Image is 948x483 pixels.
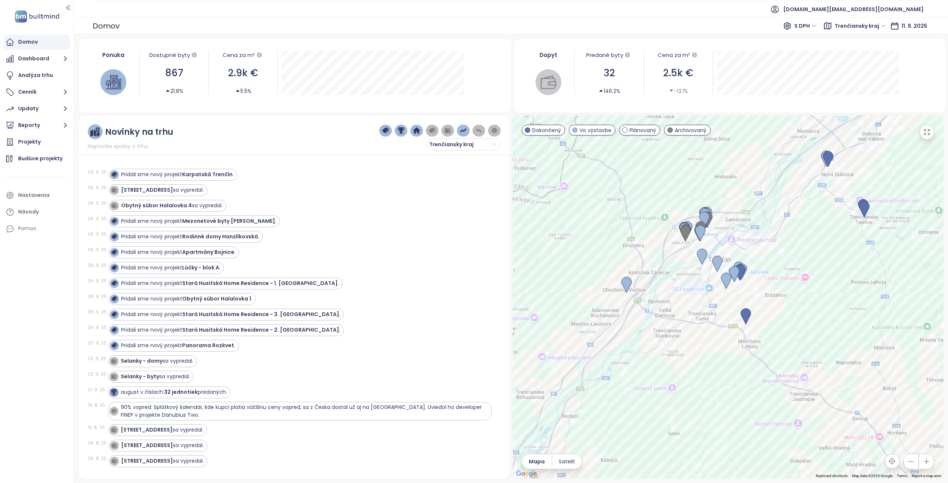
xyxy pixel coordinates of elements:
div: 06. 8. 25 [88,440,107,446]
div: Pomoc [4,221,70,236]
span: Plánovaný [630,126,656,134]
span: Map data ©2025 Google [852,474,892,478]
a: Open this area in Google Maps (opens a new window) [514,469,539,479]
strong: [STREET_ADDRESS] [121,442,173,449]
div: Pridali sme nový projekt . [121,326,340,334]
div: 06. 9. 25 [88,262,107,269]
button: Cenník [4,85,70,100]
span: caret-up [235,88,240,93]
div: -13.1% [669,87,688,95]
div: 13. 8. 25 [88,424,106,431]
div: Domov [18,37,38,47]
strong: Stará Husitská Home Residence - 1. [GEOGRAPHIC_DATA] [182,279,338,287]
div: 09. 9. 25 [88,169,107,175]
img: icon [111,374,116,379]
strong: [STREET_ADDRESS] [121,186,173,194]
img: information-circle.png [491,127,498,134]
div: Ponuka [91,51,136,59]
div: 5.5% [235,87,251,95]
img: icon [111,327,117,332]
div: 06. 9. 25 [88,184,107,191]
img: icon [111,358,116,363]
div: 146.2% [598,87,620,95]
button: Mapa [522,454,552,469]
img: price-decreases.png [475,127,482,134]
strong: Rodinné domy Hanzlíkovská [182,233,258,240]
img: icon [111,458,117,463]
div: Novinky na trhu [105,127,173,137]
img: icon [111,234,117,239]
div: Domov [93,19,120,33]
img: logo [13,9,61,24]
img: icon [111,427,116,432]
div: 06. 8. 25 [88,455,107,462]
div: 06. 9. 25 [88,200,107,207]
strong: Apartmány Bojnice [182,248,234,256]
div: 2.9k € [213,66,274,81]
div: 06. 9. 25 [88,246,107,253]
div: Nastavenia [18,191,50,200]
div: 05. 9. 25 [88,340,107,346]
strong: Lúčky - blok A [182,264,219,271]
img: wallet-dark-grey.png [444,127,451,134]
strong: 32 jednotiek [164,388,198,396]
div: Pridali sme nový projekt . [121,342,235,349]
div: Pomoc [18,224,37,233]
img: ruler [90,127,100,137]
span: Trenčiansky kraj [429,139,496,150]
strong: Karpatská Trenčín [182,171,233,178]
strong: Mezonetové byty [PERSON_NAME] [182,217,275,225]
button: Reporty [4,118,70,133]
div: august v číslach: predaných. [121,388,227,396]
div: Budúce projekty [18,154,63,163]
div: 867 [143,66,205,81]
img: icon [111,312,117,317]
div: Pridali sme nový projekt . [121,217,276,225]
div: 06. 9. 25 [88,293,107,300]
div: sa vypredal. [121,457,204,465]
a: Nastavenia [4,188,70,203]
span: Satelit [559,457,575,466]
strong: Selanky - domy [121,357,163,365]
div: Predané byty [578,51,640,60]
div: Pridali sme nový projekt . [121,233,259,241]
span: caret-up [165,88,170,93]
img: icon [111,389,116,395]
a: Projekty [4,135,70,150]
div: Cena za m² [648,51,709,60]
img: price-increases.png [460,127,467,134]
div: Pridali sme nový projekt . [121,279,339,287]
img: wallet [541,74,556,90]
div: 2.5k € [648,66,709,81]
div: sa vypredal. [121,202,223,209]
div: Návody [18,207,39,217]
div: sa vypredal. [121,186,204,194]
div: sa vypredal. [121,426,203,434]
div: Pridali sme nový projekt . [121,171,234,178]
img: price-tag-dark-blue.png [382,127,389,134]
img: icon [111,343,117,348]
div: 06. 9. 25 [88,278,107,284]
div: Projekty [18,137,41,147]
img: icon [111,281,117,286]
strong: [STREET_ADDRESS] [121,457,173,464]
a: Budúce projekty [4,151,70,166]
img: icon [111,187,117,192]
span: 11. 9. 2025 [901,22,927,30]
span: Dokončený [532,126,561,134]
a: Analýza trhu [4,68,70,83]
div: 21.8% [165,87,183,95]
img: icon [111,218,117,224]
div: Cena za m² [223,51,255,60]
img: house [106,74,121,90]
span: [DOMAIN_NAME][EMAIL_ADDRESS][DOMAIN_NAME] [783,0,924,18]
div: 32 [578,66,640,81]
span: 90% vopred: Splátkový kalendár, kde kupci platia väčšinu ceny vopred, sa z Česka dostal už aj na ... [121,403,482,419]
strong: Stará Husitská Home Residence - 2. [GEOGRAPHIC_DATA] [182,326,339,333]
img: icon [111,172,117,177]
div: 02. 9. 25 [88,371,106,378]
span: S DPH [794,20,817,31]
div: Dopyt [527,51,571,59]
strong: Obytný súbor Halalovka 4 [121,202,192,209]
button: Dashboard [4,51,70,66]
